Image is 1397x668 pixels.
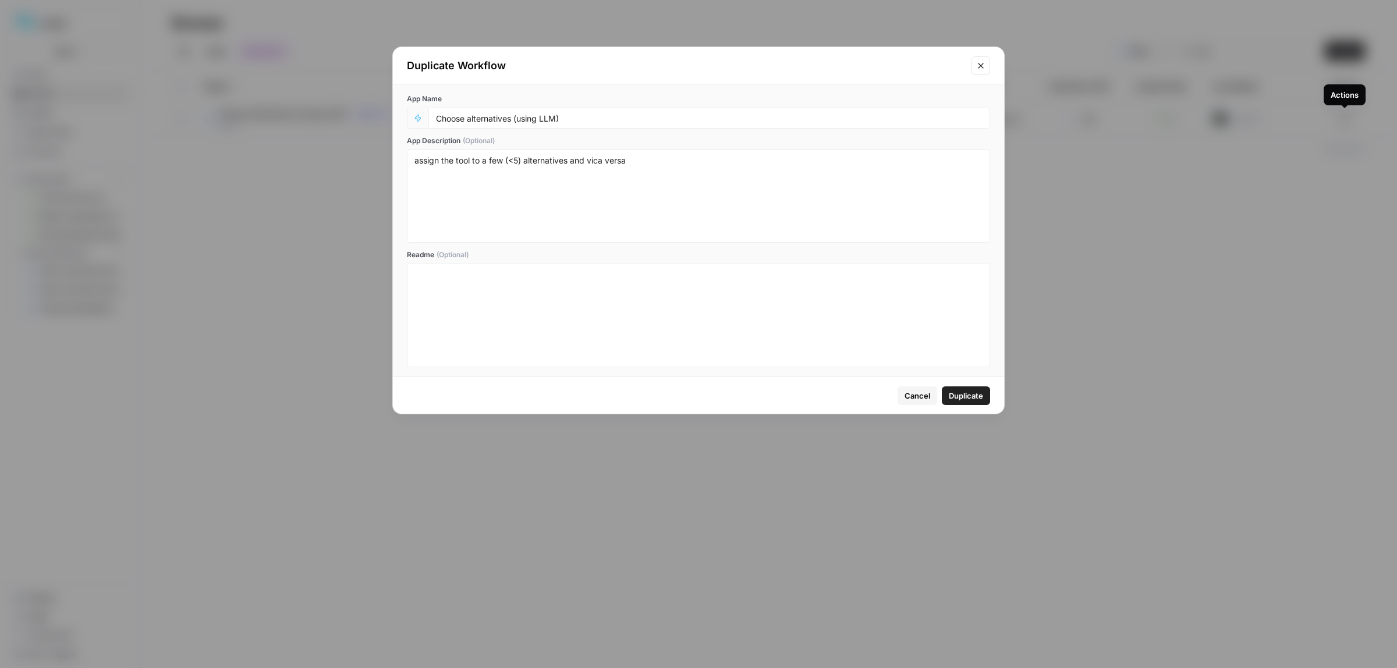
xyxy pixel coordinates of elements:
label: Readme [407,250,990,260]
button: Duplicate [942,386,990,405]
span: (Optional) [437,250,469,260]
span: (Optional) [463,136,495,146]
div: Duplicate Workflow [407,58,965,74]
input: Untitled [436,113,983,123]
label: App Description [407,136,990,146]
textarea: assign the tool to a few (<5) alternatives and vica versa [414,155,983,237]
button: Cancel [898,386,937,405]
div: Actions [1331,89,1359,101]
span: Cancel [905,390,930,401]
label: App Name [407,94,990,104]
button: Close modal [971,56,990,75]
span: Duplicate [949,390,983,401]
